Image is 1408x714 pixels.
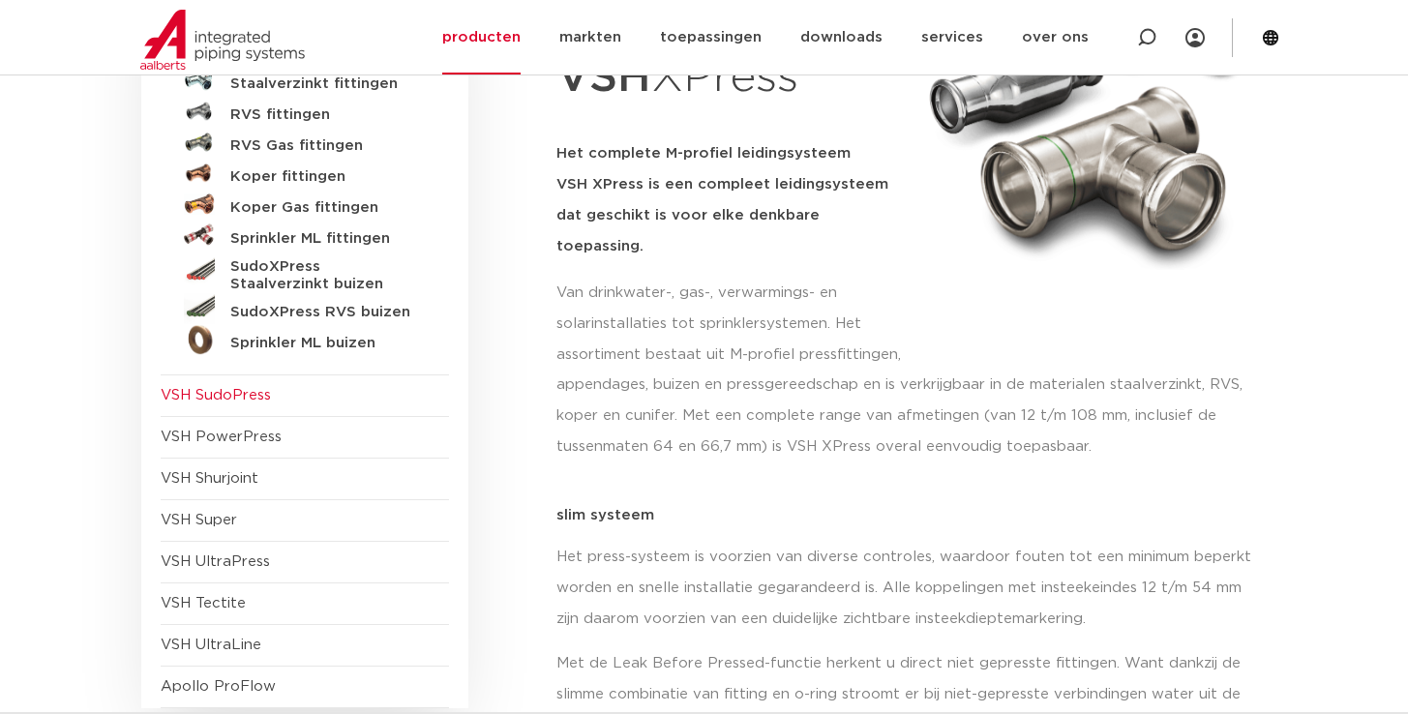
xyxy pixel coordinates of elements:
a: Koper fittingen [161,158,449,189]
a: SudoXPress RVS buizen [161,293,449,324]
h5: Sprinkler ML fittingen [230,230,422,248]
a: VSH PowerPress [161,430,282,444]
h5: Koper fittingen [230,168,422,186]
a: VSH UltraPress [161,554,270,569]
a: RVS Gas fittingen [161,127,449,158]
h5: SudoXPress Staalverzinkt buizen [230,258,422,293]
a: VSH Tectite [161,596,246,610]
h5: Koper Gas fittingen [230,199,422,217]
h5: Staalverzinkt fittingen [230,75,422,93]
a: Apollo ProFlow [161,679,276,694]
a: Sprinkler ML buizen [161,324,449,355]
h5: RVS fittingen [230,106,422,124]
strong: VSH [556,55,651,100]
p: slim systeem [556,508,1268,522]
a: VSH UltraLine [161,638,261,652]
h5: RVS Gas fittingen [230,137,422,155]
p: Het press-systeem is voorzien van diverse controles, waardoor fouten tot een minimum beperkt word... [556,542,1268,635]
h5: Het complete M-profiel leidingsysteem VSH XPress is een compleet leidingsysteem dat geschikt is v... [556,138,907,262]
a: VSH SudoPress [161,388,271,402]
a: RVS fittingen [161,96,449,127]
h1: XPress [556,41,907,115]
h5: SudoXPress RVS buizen [230,304,422,321]
a: SudoXPress Staalverzinkt buizen [161,251,449,293]
p: appendages, buizen en pressgereedschap en is verkrijgbaar in de materialen staalverzinkt, RVS, ko... [556,370,1268,462]
h5: Sprinkler ML buizen [230,335,422,352]
a: Koper Gas fittingen [161,189,449,220]
a: Sprinkler ML fittingen [161,220,449,251]
a: VSH Shurjoint [161,471,258,486]
a: VSH Super [161,513,237,527]
a: Staalverzinkt fittingen [161,65,449,96]
p: Van drinkwater-, gas-, verwarmings- en solarinstallaties tot sprinklersystemen. Het assortiment b... [556,278,907,371]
